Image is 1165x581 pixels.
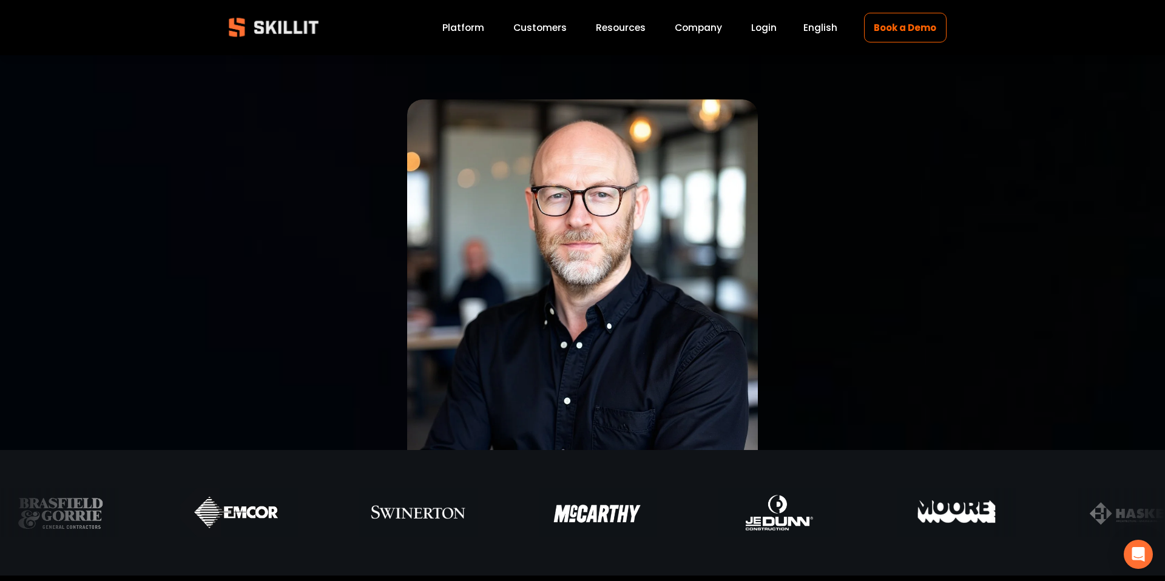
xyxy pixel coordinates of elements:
a: Customers [513,19,567,36]
a: Platform [442,19,484,36]
a: Company [675,19,722,36]
a: Login [751,19,777,36]
span: English [803,21,837,35]
div: language picker [803,19,837,36]
a: folder dropdown [596,19,646,36]
div: Open Intercom Messenger [1124,540,1153,569]
img: Skillit [218,9,329,45]
span: Resources [596,21,646,35]
a: Book a Demo [864,13,947,42]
